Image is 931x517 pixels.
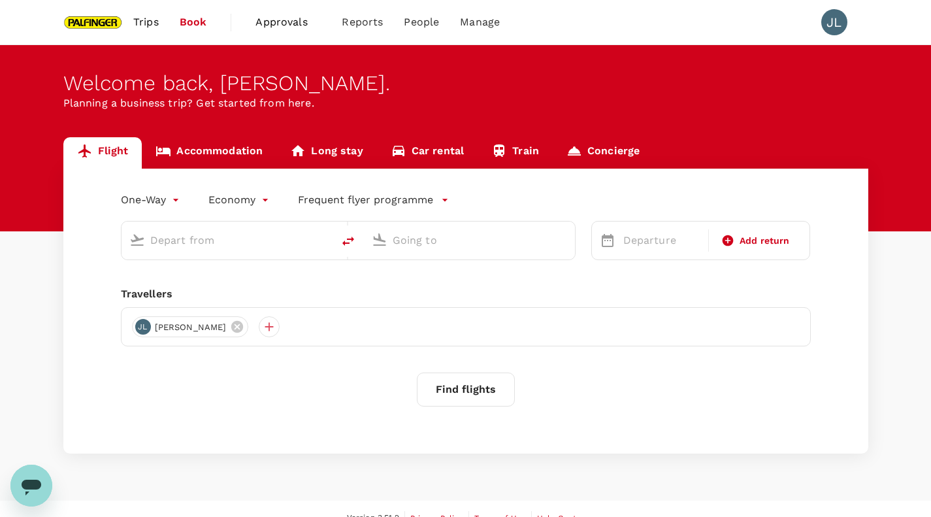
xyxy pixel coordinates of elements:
span: Add return [740,234,790,248]
p: Frequent flyer programme [298,192,433,208]
a: Concierge [553,137,653,169]
img: Palfinger Asia Pacific Pte Ltd [63,8,123,37]
span: People [404,14,439,30]
span: Approvals [255,14,321,30]
input: Depart from [150,230,305,250]
a: Train [478,137,553,169]
div: Travellers [121,286,811,302]
span: Book [180,14,207,30]
button: delete [333,225,364,257]
span: [PERSON_NAME] [147,321,235,334]
button: Frequent flyer programme [298,192,449,208]
div: JL [821,9,847,35]
button: Find flights [417,373,515,407]
div: One-Way [121,190,182,210]
div: Welcome back , [PERSON_NAME] . [63,71,868,95]
div: JL[PERSON_NAME] [132,316,249,337]
span: Trips [133,14,159,30]
button: Open [323,239,326,241]
a: Flight [63,137,142,169]
a: Car rental [377,137,478,169]
a: Accommodation [142,137,276,169]
span: Manage [460,14,500,30]
p: Departure [623,233,700,248]
a: Long stay [276,137,376,169]
p: Planning a business trip? Get started from here. [63,95,868,111]
span: Reports [342,14,383,30]
button: Open [566,239,568,241]
div: JL [135,319,151,335]
iframe: Button to launch messaging window [10,465,52,507]
div: Economy [208,190,272,210]
input: Going to [393,230,547,250]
